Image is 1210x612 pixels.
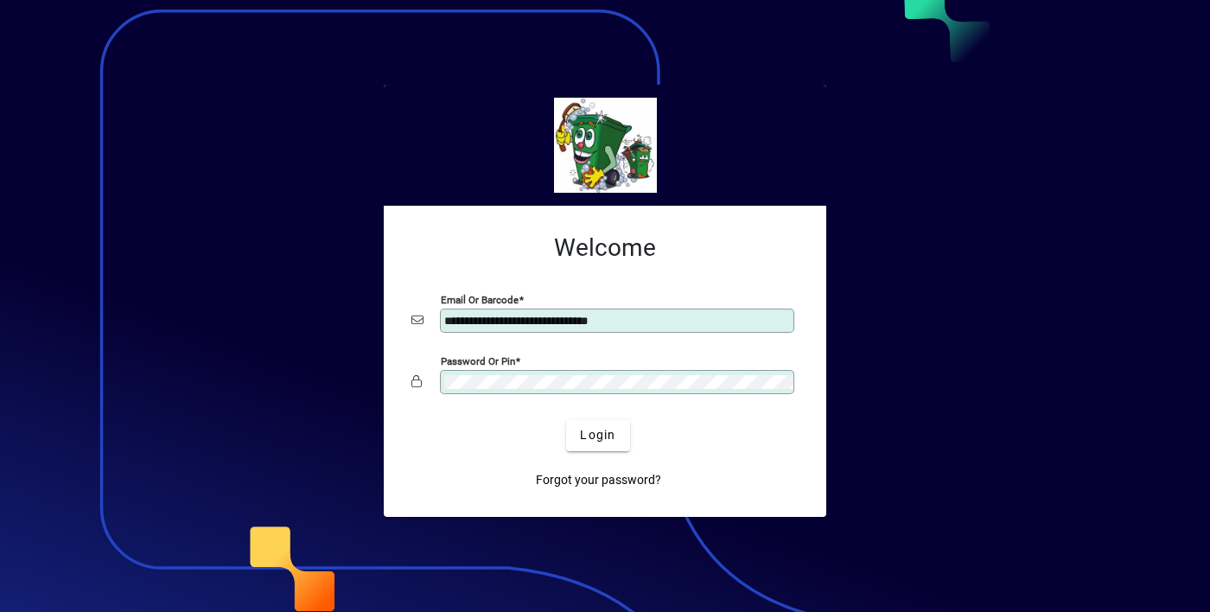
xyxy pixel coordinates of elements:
[580,426,615,444] span: Login
[536,471,661,489] span: Forgot your password?
[441,293,519,305] mat-label: Email or Barcode
[441,354,515,367] mat-label: Password or Pin
[529,465,668,496] a: Forgot your password?
[566,420,629,451] button: Login
[411,233,799,263] h2: Welcome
